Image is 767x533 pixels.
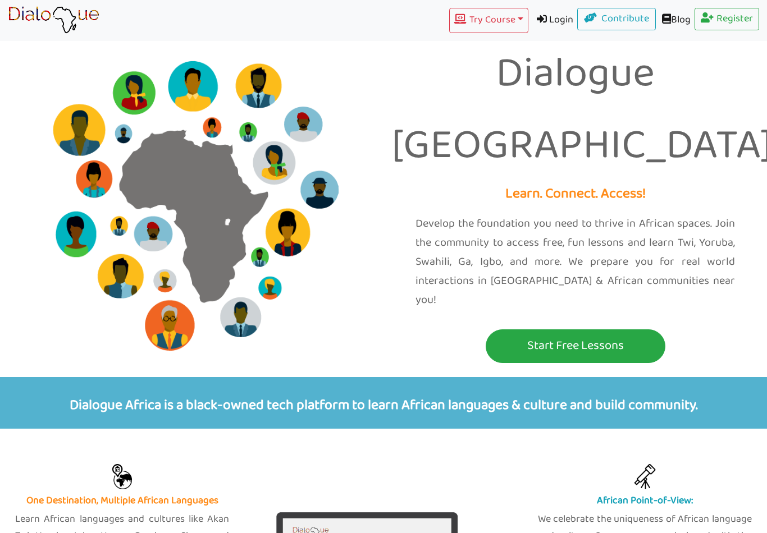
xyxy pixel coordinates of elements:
[449,8,528,33] button: Try Course
[15,495,229,507] h5: One Destination, Multiple African Languages
[109,464,135,489] img: Learn Twi, Yoruba, Swahili, Igbo, Ga and more African languages with free lessons on our app onli...
[486,329,665,363] button: Start Free Lessons
[488,336,663,356] p: Start Free Lessons
[538,495,752,507] h5: African Point-of-View:
[416,214,735,310] p: Develop the foundation you need to thrive in African spaces. Join the community to access free, f...
[392,39,759,182] p: Dialogue [GEOGRAPHIC_DATA]
[528,8,578,33] a: Login
[577,8,656,30] a: Contribute
[632,464,658,489] img: celebrate african culture pride app
[392,329,759,363] a: Start Free Lessons
[695,8,760,30] a: Register
[656,8,695,33] a: Blog
[8,377,759,429] p: Dialogue Africa is a black-owned tech platform to learn African languages & culture and build com...
[8,6,99,34] img: learn African language platform app
[392,182,759,206] p: Learn. Connect. Access!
